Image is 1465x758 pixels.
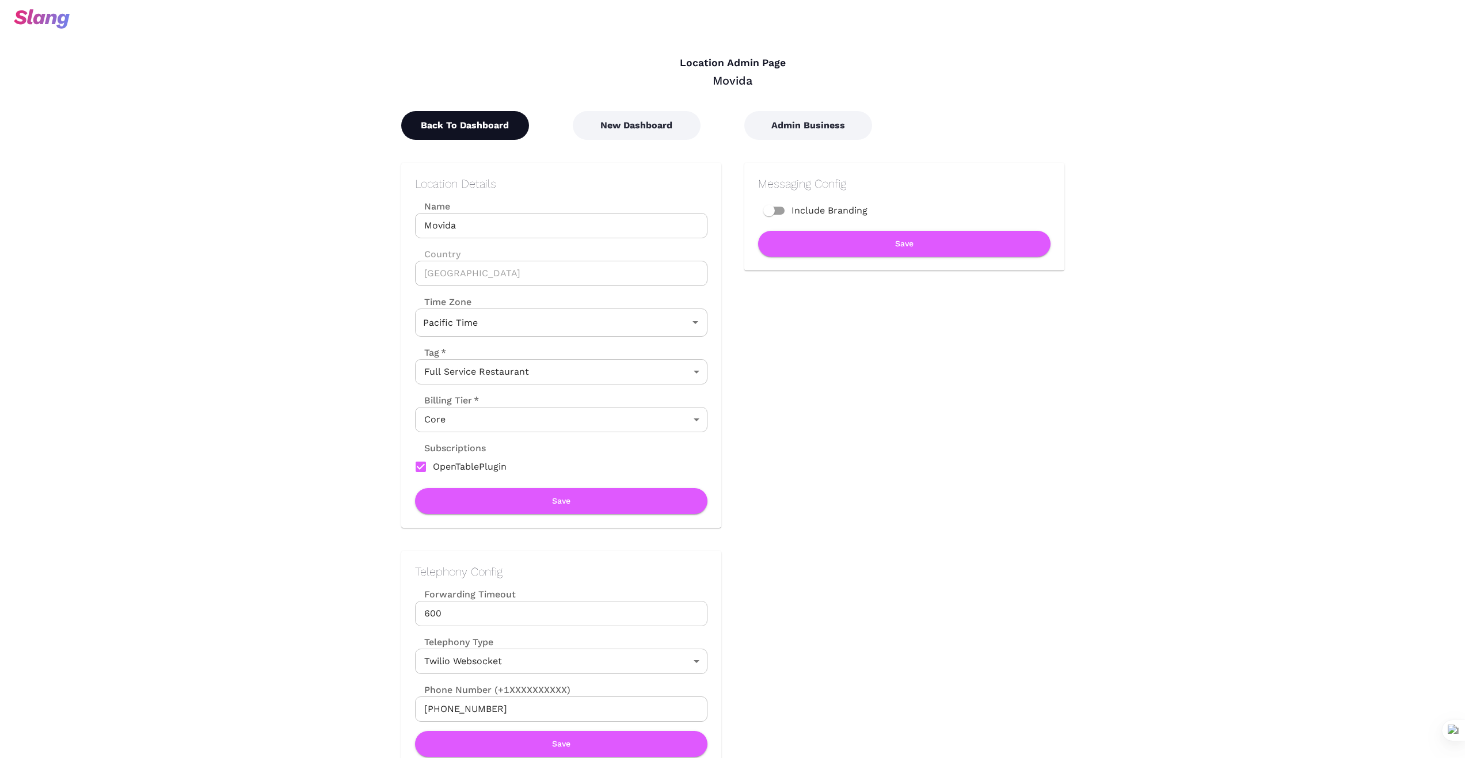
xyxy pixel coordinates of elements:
[415,247,707,261] label: Country
[415,565,707,578] h2: Telephony Config
[415,488,707,514] button: Save
[792,204,867,218] span: Include Branding
[687,314,703,330] button: Open
[401,120,529,131] a: Back To Dashboard
[415,683,707,696] label: Phone Number (+1XXXXXXXXXX)
[415,588,707,601] label: Forwarding Timeout
[415,295,707,308] label: Time Zone
[573,120,701,131] a: New Dashboard
[758,231,1051,257] button: Save
[415,407,707,432] div: Core
[415,200,707,213] label: Name
[415,177,707,191] h2: Location Details
[415,731,707,757] button: Save
[401,57,1064,70] h4: Location Admin Page
[401,73,1064,88] div: Movida
[415,649,707,674] div: Twilio Websocket
[415,635,493,649] label: Telephony Type
[401,111,529,140] button: Back To Dashboard
[758,177,1051,191] h2: Messaging Config
[415,346,446,359] label: Tag
[415,359,707,384] div: Full Service Restaurant
[573,111,701,140] button: New Dashboard
[744,120,872,131] a: Admin Business
[14,9,70,29] img: svg+xml;base64,PHN2ZyB3aWR0aD0iOTciIGhlaWdodD0iMzQiIHZpZXdCb3g9IjAgMCA5NyAzNCIgZmlsbD0ibm9uZSIgeG...
[744,111,872,140] button: Admin Business
[415,441,486,455] label: Subscriptions
[415,394,479,407] label: Billing Tier
[433,460,507,474] span: OpenTablePlugin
